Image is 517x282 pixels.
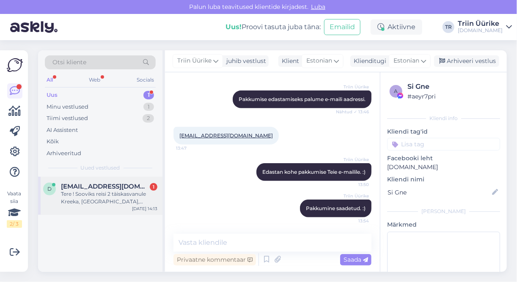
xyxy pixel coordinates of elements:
div: Klienditugi [350,57,386,66]
p: Facebooki leht [387,154,500,163]
div: AI Assistent [47,126,78,134]
div: All [45,74,55,85]
div: Vaata siia [7,190,22,228]
span: 13:50 [337,181,369,188]
span: Otsi kliente [52,58,86,67]
span: Estonian [393,56,419,66]
button: Emailid [324,19,360,35]
span: Triin Üürike [337,84,369,90]
div: 1 [143,91,154,99]
p: Kliendi tag'id [387,127,500,136]
div: Kõik [47,137,59,146]
span: 13:54 [337,218,369,224]
div: 1 [150,183,157,191]
div: Minu vestlused [47,103,88,111]
div: Tere ! Sooviks reisi 2 täiskasvanule Kreeka, [GEOGRAPHIC_DATA], [GEOGRAPHIC_DATA]. Väljalend saak... [61,190,157,205]
div: Tiimi vestlused [47,114,88,123]
p: [DOMAIN_NAME] [387,163,500,172]
span: a [394,88,398,94]
div: 2 / 3 [7,220,22,228]
span: Pakkumine saadetud. :) [306,205,366,211]
div: Triin Üürike [458,20,503,27]
div: TR [443,21,454,33]
div: Si Gne [407,82,498,92]
div: Uus [47,91,58,99]
a: Triin Üürike[DOMAIN_NAME] [458,20,512,34]
span: Nähtud ✓ 13:46 [336,109,369,115]
div: Arhiveeritud [47,149,81,158]
div: [DATE] 14:13 [132,205,157,212]
div: [PERSON_NAME] [387,208,500,215]
input: Lisa tag [387,138,500,151]
span: Edastan kohe pakkumise Teie e-mailile. :) [262,169,366,175]
span: 13:47 [176,145,208,151]
b: Uus! [225,23,242,31]
input: Lisa nimi [388,188,490,197]
a: [EMAIL_ADDRESS][DOMAIN_NAME] [179,132,273,139]
span: Saada [344,256,368,263]
p: Kliendi nimi [387,175,500,184]
div: Proovi tasuta juba täna: [225,22,321,32]
div: [DOMAIN_NAME] [458,27,503,34]
div: 2 [143,114,154,123]
div: juhib vestlust [223,57,266,66]
div: Aktiivne [371,19,422,35]
span: Triin Üürike [177,56,212,66]
div: Privaatne kommentaar [173,254,256,266]
div: Kliendi info [387,115,500,122]
p: Märkmed [387,220,500,229]
span: Luba [308,3,328,11]
span: Uued vestlused [81,164,120,172]
div: Socials [135,74,156,85]
span: Triin Üürike [337,193,369,199]
div: Web [88,74,102,85]
span: diaanalaane@gmail.com [61,183,149,190]
div: # aeyr7pri [407,92,498,101]
span: d [47,186,52,192]
span: Estonian [306,56,332,66]
span: Triin Üürike [337,156,369,163]
div: Arhiveeri vestlus [434,55,499,67]
img: Askly Logo [7,57,23,73]
span: Pakkumise edastamiseks palume e-maili aadressi. [239,96,366,102]
div: 1 [143,103,154,111]
div: Klient [278,57,299,66]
